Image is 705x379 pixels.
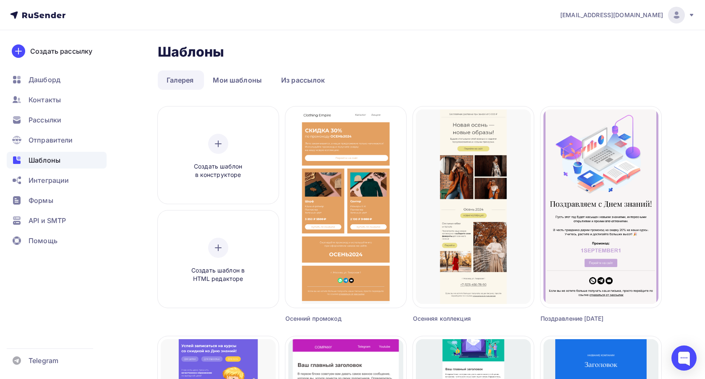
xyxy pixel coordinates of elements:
span: Создать шаблон в HTML редакторе [178,266,258,283]
span: Дашборд [29,75,60,85]
a: Рассылки [7,112,107,128]
div: Поздравление [DATE] [540,314,631,323]
span: Контакты [29,95,61,105]
div: Осенняя коллекция [413,314,504,323]
div: Осенний промокод [285,314,376,323]
a: Шаблоны [7,152,107,169]
span: API и SMTP [29,215,66,226]
span: Отправители [29,135,73,145]
a: [EMAIL_ADDRESS][DOMAIN_NAME] [560,7,695,23]
a: Контакты [7,91,107,108]
h2: Шаблоны [158,44,225,60]
span: [EMAIL_ADDRESS][DOMAIN_NAME] [560,11,663,19]
span: Рассылки [29,115,61,125]
a: Формы [7,192,107,209]
span: Формы [29,195,53,205]
a: Из рассылок [272,70,334,90]
span: Создать шаблон в конструкторе [178,162,258,179]
a: Галерея [158,70,203,90]
span: Интеграции [29,175,69,185]
a: Отправители [7,132,107,148]
span: Telegram [29,356,58,366]
a: Дашборд [7,71,107,88]
span: Помощь [29,236,57,246]
span: Шаблоны [29,155,60,165]
a: Мои шаблоны [204,70,271,90]
div: Создать рассылку [30,46,92,56]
